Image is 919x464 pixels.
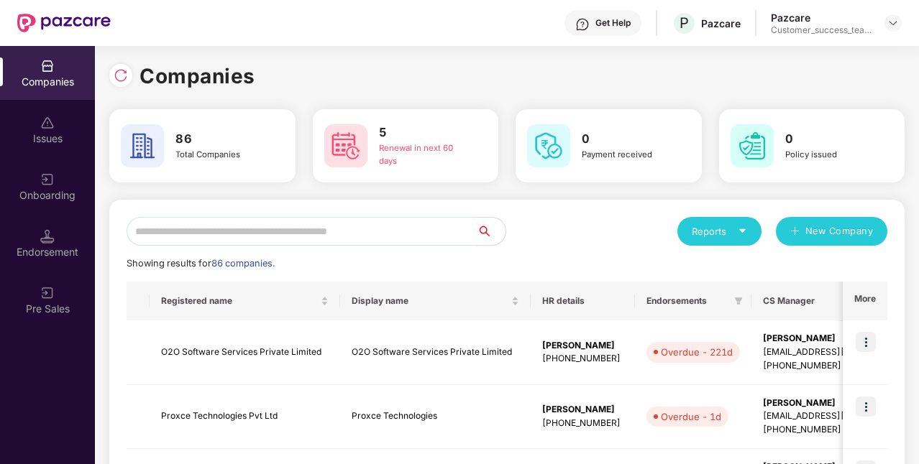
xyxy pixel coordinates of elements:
h3: 0 [785,130,875,149]
img: icon [856,332,876,352]
span: New Company [805,224,874,238]
h3: 0 [582,130,672,149]
div: Pazcare [771,11,872,24]
div: Overdue - 1d [661,409,721,424]
img: svg+xml;base64,PHN2ZyB3aWR0aD0iMjAiIGhlaWdodD0iMjAiIHZpZXdCb3g9IjAgMCAyMCAyMCIgZmlsbD0ibm9uZSIgeG... [40,172,55,187]
span: caret-down [738,226,747,236]
th: Registered name [150,282,340,320]
div: [PHONE_NUMBER] [542,417,623,430]
h1: Companies [140,60,255,92]
img: New Pazcare Logo [17,14,111,32]
th: More [843,282,887,320]
img: svg+xml;base64,PHN2ZyB4bWxucz0iaHR0cDovL3d3dy53My5vcmcvMjAwMC9zdmciIHdpZHRoPSI2MCIgaGVpZ2h0PSI2MC... [121,124,164,167]
span: Registered name [161,295,318,307]
img: svg+xml;base64,PHN2ZyBpZD0iUmVsb2FkLTMyeDMyIiB4bWxucz0iaHR0cDovL3d3dy53My5vcmcvMjAwMC9zdmciIHdpZH... [114,68,128,83]
span: filter [731,292,746,310]
img: svg+xml;base64,PHN2ZyB3aWR0aD0iMjAiIGhlaWdodD0iMjAiIHZpZXdCb3g9IjAgMCAyMCAyMCIgZmlsbD0ibm9uZSIgeG... [40,286,55,300]
td: Proxce Technologies [340,385,531,450]
span: Endorsements [646,295,728,307]
button: plusNew Company [776,217,887,246]
td: O2O Software Services Private Limited [150,320,340,385]
div: Total Companies [175,149,265,162]
img: svg+xml;base64,PHN2ZyB4bWxucz0iaHR0cDovL3d3dy53My5vcmcvMjAwMC9zdmciIHdpZHRoPSI2MCIgaGVpZ2h0PSI2MC... [731,124,774,167]
img: svg+xml;base64,PHN2ZyB4bWxucz0iaHR0cDovL3d3dy53My5vcmcvMjAwMC9zdmciIHdpZHRoPSI2MCIgaGVpZ2h0PSI2MC... [527,124,570,167]
div: Renewal in next 60 days [379,142,469,168]
img: svg+xml;base64,PHN2ZyB4bWxucz0iaHR0cDovL3d3dy53My5vcmcvMjAwMC9zdmciIHdpZHRoPSI2MCIgaGVpZ2h0PSI2MC... [324,124,367,167]
button: search [476,217,506,246]
td: Proxce Technologies Pvt Ltd [150,385,340,450]
span: plus [790,226,800,238]
div: Reports [692,224,747,238]
div: Overdue - 221d [661,345,733,359]
div: Payment received [582,149,672,162]
span: Display name [352,295,508,307]
span: P [680,14,689,32]
img: svg+xml;base64,PHN2ZyBpZD0iQ29tcGFuaWVzIiB4bWxucz0iaHR0cDovL3d3dy53My5vcmcvMjAwMC9zdmciIHdpZHRoPS... [40,59,55,73]
th: HR details [531,282,635,320]
span: 86 companies. [211,258,275,269]
div: [PERSON_NAME] [542,403,623,417]
div: [PHONE_NUMBER] [542,352,623,366]
img: svg+xml;base64,PHN2ZyBpZD0iSGVscC0zMngzMiIgeG1sbnM9Imh0dHA6Ly93d3cudzMub3JnLzIwMDAvc3ZnIiB3aWR0aD... [575,17,590,32]
span: search [476,226,506,237]
h3: 5 [379,124,469,142]
img: svg+xml;base64,PHN2ZyBpZD0iSXNzdWVzX2Rpc2FibGVkIiB4bWxucz0iaHR0cDovL3d3dy53My5vcmcvMjAwMC9zdmciIH... [40,116,55,130]
div: Customer_success_team_lead [771,24,872,36]
th: Display name [340,282,531,320]
span: Showing results for [127,258,275,269]
div: Policy issued [785,149,875,162]
div: Get Help [595,17,631,29]
img: icon [856,396,876,417]
div: Pazcare [701,17,741,30]
img: svg+xml;base64,PHN2ZyBpZD0iRHJvcGRvd24tMzJ4MzIiIHhtbG5zPSJodHRwOi8vd3d3LnczLm9yZy8yMDAwL3N2ZyIgd2... [887,17,899,29]
div: [PERSON_NAME] [542,339,623,353]
td: O2O Software Services Private Limited [340,320,531,385]
h3: 86 [175,130,265,149]
span: filter [734,297,743,305]
img: svg+xml;base64,PHN2ZyB3aWR0aD0iMTQuNSIgaGVpZ2h0PSIxNC41IiB2aWV3Qm94PSIwIDAgMTYgMTYiIGZpbGw9Im5vbm... [40,229,55,243]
